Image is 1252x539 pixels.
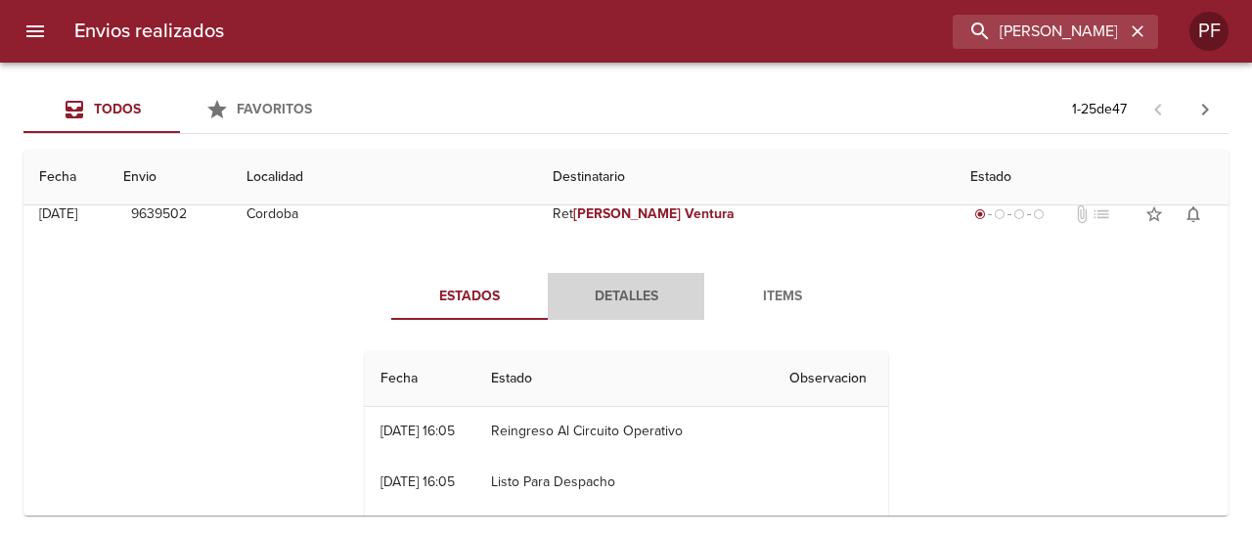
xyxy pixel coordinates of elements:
em: Ventura [685,205,735,222]
span: radio_button_unchecked [994,208,1006,220]
div: [DATE] [39,205,77,222]
th: Estado [475,351,775,407]
td: Listo Para Despacho [475,457,775,508]
div: Tabs Envios [23,86,336,133]
button: menu [12,8,59,55]
th: Estado [955,150,1229,205]
th: Localidad [231,150,536,205]
button: Agregar a favoritos [1135,195,1174,234]
th: Observacion [774,351,887,407]
div: Tabs detalle de guia [391,273,861,320]
span: Items [716,285,849,309]
em: [PERSON_NAME] [573,205,682,222]
span: star_border [1144,204,1164,224]
span: radio_button_unchecked [1013,208,1025,220]
span: radio_button_unchecked [1033,208,1045,220]
td: Ret [537,179,956,249]
button: Activar notificaciones [1174,195,1213,234]
th: Destinatario [537,150,956,205]
div: Abrir información de usuario [1189,12,1229,51]
span: Estados [403,285,536,309]
div: [DATE] 16:05 [380,423,455,439]
div: [DATE] 16:05 [380,473,455,490]
span: No tiene documentos adjuntos [1072,204,1092,224]
input: buscar [953,15,1125,49]
th: Fecha [365,351,475,407]
span: Pagina anterior [1135,99,1182,118]
th: Fecha [23,150,108,205]
span: Favoritos [237,101,312,117]
button: 9639502 [123,197,195,233]
span: notifications_none [1184,204,1203,224]
div: Generado [970,204,1049,224]
span: No tiene pedido asociado [1092,204,1111,224]
span: radio_button_checked [974,208,986,220]
span: Todos [94,101,141,117]
h6: Envios realizados [74,16,224,47]
span: 9639502 [131,202,187,227]
th: Envio [108,150,232,205]
div: PF [1189,12,1229,51]
p: 1 - 25 de 47 [1072,100,1127,119]
td: Cordoba [231,179,536,249]
td: Reingreso Al Circuito Operativo [475,406,775,457]
span: Pagina siguiente [1182,86,1229,133]
span: Detalles [559,285,693,309]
